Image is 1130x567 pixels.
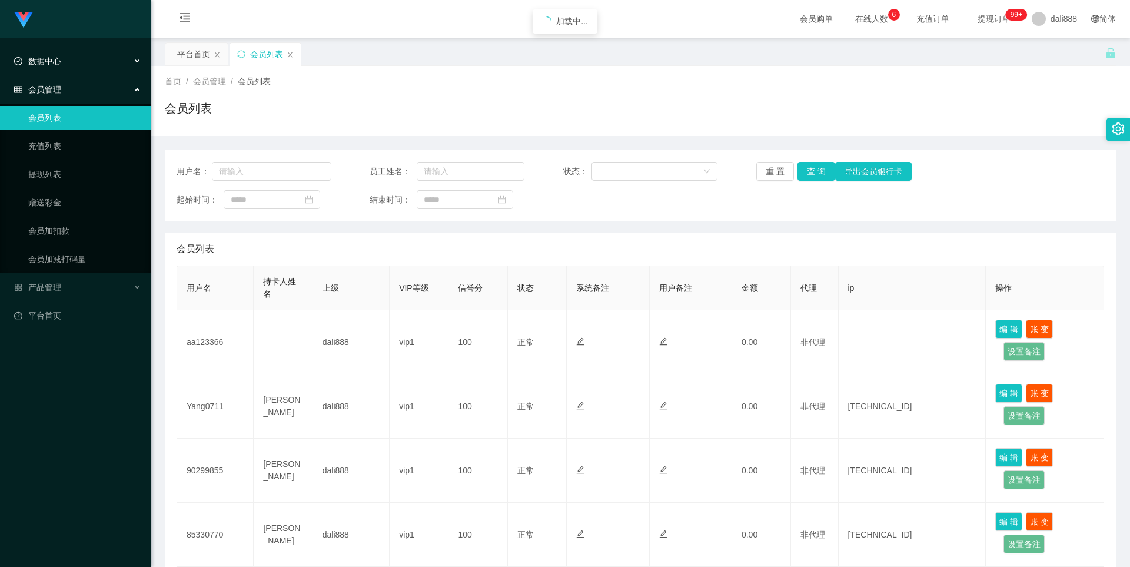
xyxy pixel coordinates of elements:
i: 图标: menu-fold [165,1,205,38]
a: 会员加减打码量 [28,247,141,271]
button: 设置备注 [1003,342,1045,361]
span: 会员列表 [177,242,214,256]
span: / [231,77,233,86]
span: 非代理 [800,337,825,347]
i: 图标: global [1091,15,1099,23]
td: 90299855 [177,439,254,503]
td: 100 [448,310,507,374]
span: 会员管理 [193,77,226,86]
button: 账 变 [1026,512,1053,531]
td: vip1 [390,439,448,503]
i: 图标: calendar [305,195,313,204]
span: 正常 [517,402,534,411]
span: 会员管理 [14,85,61,94]
td: dali888 [313,310,390,374]
i: 图标: edit [576,402,584,410]
i: 图标: sync [237,50,245,58]
td: 0.00 [732,503,791,567]
span: 产品管理 [14,283,61,292]
button: 账 变 [1026,320,1053,339]
span: 结束时间： [370,194,417,206]
span: 状态 [517,283,534,293]
button: 重 置 [756,162,794,181]
button: 查 询 [797,162,835,181]
span: 起始时间： [177,194,224,206]
i: 图标: down [703,168,710,176]
input: 请输入 [212,162,331,181]
span: 操作 [995,283,1012,293]
i: 图标: edit [659,402,667,410]
button: 账 变 [1026,384,1053,403]
td: [PERSON_NAME] [254,374,313,439]
span: 正常 [517,466,534,475]
td: 100 [448,374,507,439]
i: 图标: close [287,51,294,58]
span: 首页 [165,77,181,86]
div: 会员列表 [250,43,283,65]
span: 用户名： [177,165,212,178]
i: 图标: unlock [1105,48,1116,58]
sup: 6 [888,9,900,21]
h1: 会员列表 [165,100,212,117]
i: 图标: close [214,51,221,58]
td: 100 [448,503,507,567]
span: 正常 [517,530,534,539]
sup: 925 [1006,9,1027,21]
td: Yang0711 [177,374,254,439]
div: 平台首页 [177,43,210,65]
button: 编 辑 [995,384,1022,403]
span: 非代理 [800,466,825,475]
i: 图标: setting [1112,122,1125,135]
td: dali888 [313,503,390,567]
img: logo.9652507e.png [14,12,33,28]
span: 充值订单 [910,15,955,23]
p: 6 [892,9,896,21]
button: 编 辑 [995,448,1022,467]
td: 0.00 [732,374,791,439]
button: 设置备注 [1003,470,1045,489]
td: vip1 [390,310,448,374]
span: 上级 [323,283,339,293]
td: 100 [448,439,507,503]
span: 员工姓名： [370,165,417,178]
span: 非代理 [800,530,825,539]
span: 数据中心 [14,57,61,66]
button: 账 变 [1026,448,1053,467]
i: 图标: calendar [498,195,506,204]
td: [TECHNICAL_ID] [839,439,986,503]
button: 导出会员银行卡 [835,162,912,181]
i: 图标: table [14,85,22,94]
i: 图标: appstore-o [14,283,22,291]
td: dali888 [313,439,390,503]
a: 提现列表 [28,163,141,186]
span: 加载中... [556,16,588,26]
td: 0.00 [732,439,791,503]
i: 图标: edit [659,466,667,474]
span: 会员列表 [238,77,271,86]
i: 图标: edit [576,530,584,538]
a: 会员加扣款 [28,219,141,243]
button: 编 辑 [995,320,1022,339]
a: 赠送彩金 [28,191,141,214]
span: 提现订单 [972,15,1016,23]
a: 图标: dashboard平台首页 [14,304,141,327]
i: 图标: edit [576,466,584,474]
button: 设置备注 [1003,406,1045,425]
span: / [186,77,188,86]
span: 金额 [742,283,758,293]
span: 持卡人姓名 [263,277,296,299]
span: 用户名 [187,283,211,293]
span: 在线人数 [849,15,894,23]
td: dali888 [313,374,390,439]
td: [TECHNICAL_ID] [839,374,986,439]
i: 图标: check-circle-o [14,57,22,65]
a: 充值列表 [28,134,141,158]
td: [TECHNICAL_ID] [839,503,986,567]
span: 系统备注 [576,283,609,293]
span: 状态： [563,165,592,178]
i: icon: loading [542,16,551,26]
input: 请输入 [417,162,524,181]
i: 图标: edit [659,337,667,346]
td: 85330770 [177,503,254,567]
td: 0.00 [732,310,791,374]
